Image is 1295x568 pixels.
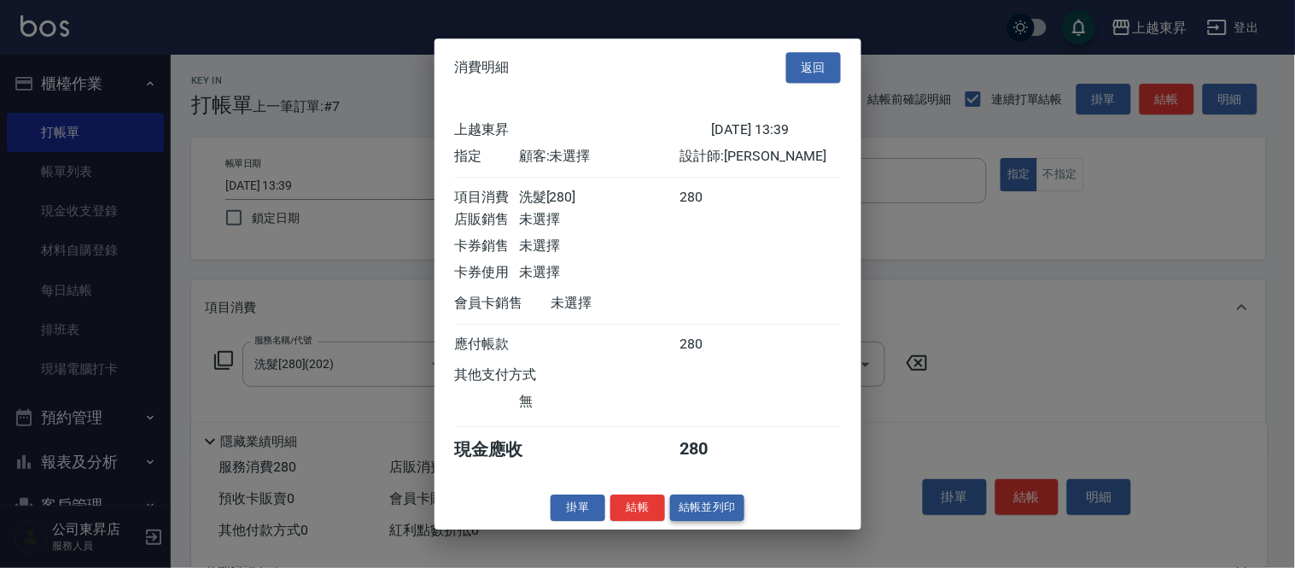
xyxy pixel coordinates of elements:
[455,189,519,207] div: 項目消費
[670,495,744,521] button: 結帳並列印
[680,336,744,354] div: 280
[519,189,680,207] div: 洗髮[280]
[610,495,665,521] button: 結帳
[519,237,680,255] div: 未選擇
[551,295,712,313] div: 未選擇
[455,264,519,282] div: 卡券使用
[455,336,519,354] div: 應付帳款
[455,366,584,384] div: 其他支付方式
[455,59,510,76] span: 消費明細
[519,148,680,166] div: 顧客: 未選擇
[455,237,519,255] div: 卡券銷售
[680,438,744,461] div: 280
[455,438,551,461] div: 現金應收
[680,189,744,207] div: 280
[455,211,519,229] div: 店販銷售
[455,295,551,313] div: 會員卡銷售
[455,148,519,166] div: 指定
[519,211,680,229] div: 未選擇
[519,264,680,282] div: 未選擇
[680,148,840,166] div: 設計師: [PERSON_NAME]
[455,121,712,139] div: 上越東昇
[551,495,605,521] button: 掛單
[712,121,841,139] div: [DATE] 13:39
[519,393,680,411] div: 無
[786,52,841,84] button: 返回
